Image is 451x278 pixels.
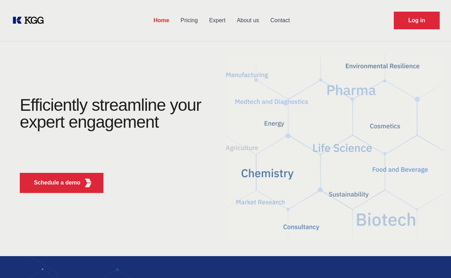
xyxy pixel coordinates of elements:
[175,11,203,30] a: Pricing
[84,179,93,187] img: KGG Fifth Element RED
[203,11,231,30] a: Expert
[148,11,175,30] a: Home
[394,12,440,29] a: Request Demo
[34,179,81,187] p: Schedule a demo
[226,46,443,249] img: KGG Fifth Element RED
[11,15,49,26] a: KOL Knowledge Platform: Talk to Key External Experts (KEE)
[20,97,214,131] h1: Efficiently streamline your expert engagement
[20,173,103,193] button: Schedule a demoKGG Fifth Element RED
[265,11,296,30] a: Contact
[231,11,265,30] a: About us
